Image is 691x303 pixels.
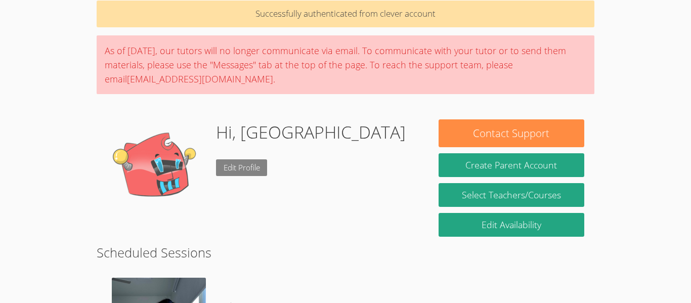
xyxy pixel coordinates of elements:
h2: Scheduled Sessions [97,243,594,262]
a: Select Teachers/Courses [439,183,584,207]
a: Edit Availability [439,213,584,237]
button: Contact Support [439,119,584,147]
button: Create Parent Account [439,153,584,177]
a: Edit Profile [216,159,268,176]
p: Successfully authenticated from clever account [97,1,594,27]
div: As of [DATE], our tutors will no longer communicate via email. To communicate with your tutor or ... [97,35,594,94]
h1: Hi, [GEOGRAPHIC_DATA] [216,119,406,145]
img: default.png [107,119,208,221]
